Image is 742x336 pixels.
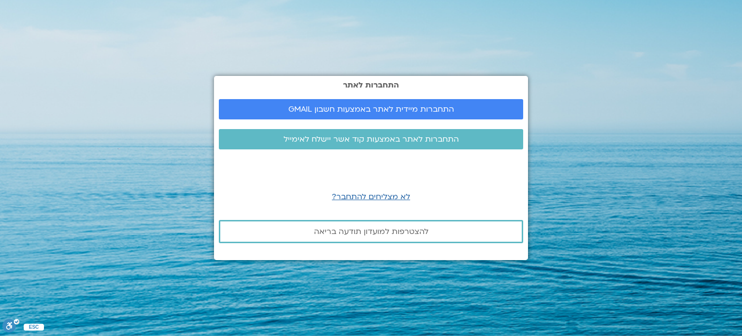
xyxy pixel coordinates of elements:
[219,129,523,149] a: התחברות לאתר באמצעות קוד אשר יישלח לאימייל
[332,191,410,202] a: לא מצליחים להתחבר?
[219,220,523,243] a: להצטרפות למועדון תודעה בריאה
[314,227,428,236] span: להצטרפות למועדון תודעה בריאה
[288,105,454,114] span: התחברות מיידית לאתר באמצעות חשבון GMAIL
[219,81,523,89] h2: התחברות לאתר
[219,99,523,119] a: התחברות מיידית לאתר באמצעות חשבון GMAIL
[284,135,459,144] span: התחברות לאתר באמצעות קוד אשר יישלח לאימייל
